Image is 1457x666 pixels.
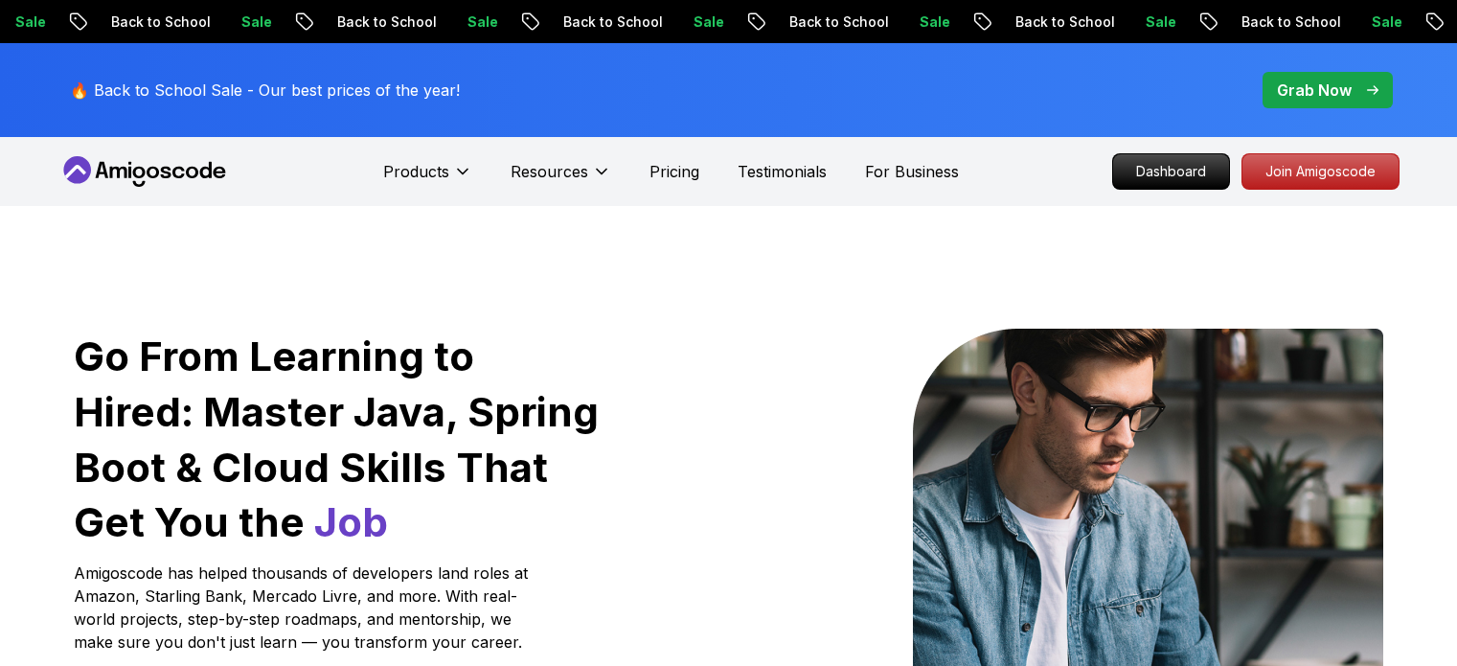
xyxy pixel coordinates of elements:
a: Pricing [649,160,699,183]
p: Back to School [1220,12,1351,32]
p: Back to School [542,12,672,32]
a: For Business [865,160,959,183]
p: Sale [1351,12,1412,32]
p: Sale [672,12,734,32]
p: Amigoscode has helped thousands of developers land roles at Amazon, Starling Bank, Mercado Livre,... [74,562,534,654]
p: Resources [511,160,588,183]
p: Back to School [90,12,220,32]
button: Resources [511,160,611,198]
a: Testimonials [738,160,827,183]
p: Sale [446,12,508,32]
h1: Go From Learning to Hired: Master Java, Spring Boot & Cloud Skills That Get You the [74,329,602,550]
p: Sale [899,12,960,32]
a: Dashboard [1112,153,1230,190]
p: Sale [220,12,282,32]
p: Products [383,160,449,183]
p: Back to School [768,12,899,32]
p: Sale [1125,12,1186,32]
span: Job [314,497,388,546]
p: Join Amigoscode [1242,154,1399,189]
button: Products [383,160,472,198]
p: 🔥 Back to School Sale - Our best prices of the year! [70,79,460,102]
p: Back to School [994,12,1125,32]
p: Grab Now [1277,79,1352,102]
a: Join Amigoscode [1241,153,1400,190]
p: Back to School [316,12,446,32]
p: Dashboard [1113,154,1229,189]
